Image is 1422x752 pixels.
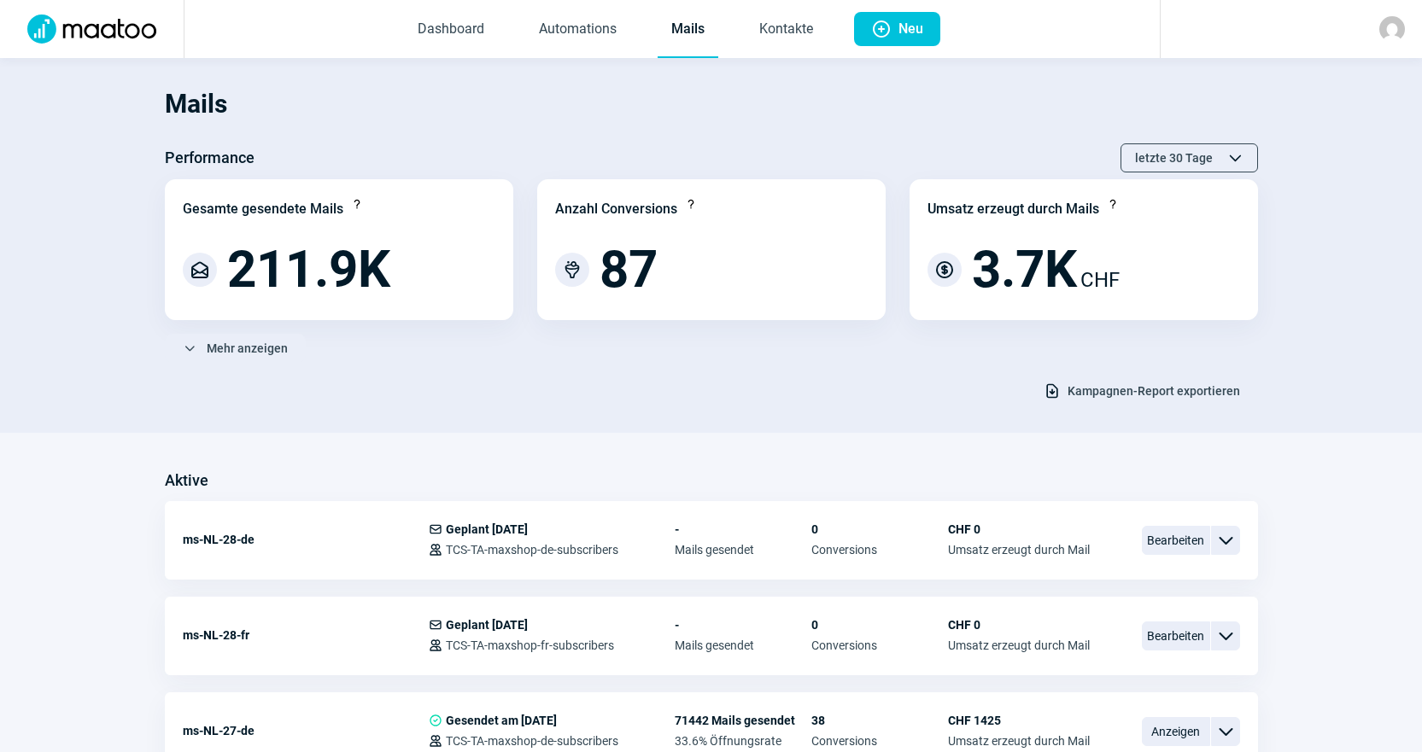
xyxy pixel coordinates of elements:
span: TCS-TA-maxshop-de-subscribers [446,734,618,748]
div: ms-NL-27-de [183,714,429,748]
span: Mehr anzeigen [207,335,288,362]
span: Conversions [811,638,948,652]
span: TCS-TA-maxshop-fr-subscribers [446,638,614,652]
span: Gesendet am [DATE] [446,714,557,727]
div: Gesamte gesendete Mails [183,199,343,219]
span: letzte 30 Tage [1135,144,1213,172]
img: avatar [1379,16,1405,42]
span: - [675,618,811,632]
h3: Aktive [165,467,208,494]
span: 211.9K [227,244,390,295]
span: Bearbeiten [1142,526,1210,555]
span: Neu [898,12,923,46]
span: 33.6% Öffnungsrate [675,734,811,748]
span: CHF 0 [948,618,1090,632]
span: Umsatz erzeugt durch Mail [948,734,1090,748]
span: 38 [811,714,948,727]
h1: Mails [165,75,1258,133]
span: CHF 1425 [948,714,1090,727]
h3: Performance [165,144,255,172]
span: 71442 Mails gesendet [675,714,811,727]
div: ms-NL-28-fr [183,618,429,652]
button: Neu [854,12,940,46]
img: Logo [17,15,167,44]
span: 0 [811,618,948,632]
span: CHF 0 [948,522,1090,536]
div: ms-NL-28-de [183,522,429,557]
span: Geplant [DATE] [446,618,528,632]
span: Bearbeiten [1142,621,1210,650]
a: Kontakte [746,2,827,58]
span: - [675,522,811,536]
span: 3.7K [972,244,1077,295]
div: Umsatz erzeugt durch Mails [928,199,1099,219]
a: Automations [525,2,630,58]
span: 0 [811,522,948,536]
span: Mails gesendet [675,543,811,557]
a: Dashboard [404,2,498,58]
span: Conversions [811,734,948,748]
span: Mails gesendet [675,638,811,652]
div: Anzahl Conversions [555,199,677,219]
span: Conversions [811,543,948,557]
span: Umsatz erzeugt durch Mail [948,638,1090,652]
span: TCS-TA-maxshop-de-subscribers [446,543,618,557]
a: Mails [658,2,718,58]
button: Mehr anzeigen [165,334,306,363]
button: Kampagnen-Report exportieren [1026,376,1258,405]
span: CHF [1080,265,1120,295]
span: 87 [600,244,658,295]
span: Umsatz erzeugt durch Mail [948,543,1090,557]
span: Anzeigen [1142,717,1210,746]
span: Geplant [DATE] [446,522,528,536]
span: Kampagnen-Report exportieren [1068,377,1240,405]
